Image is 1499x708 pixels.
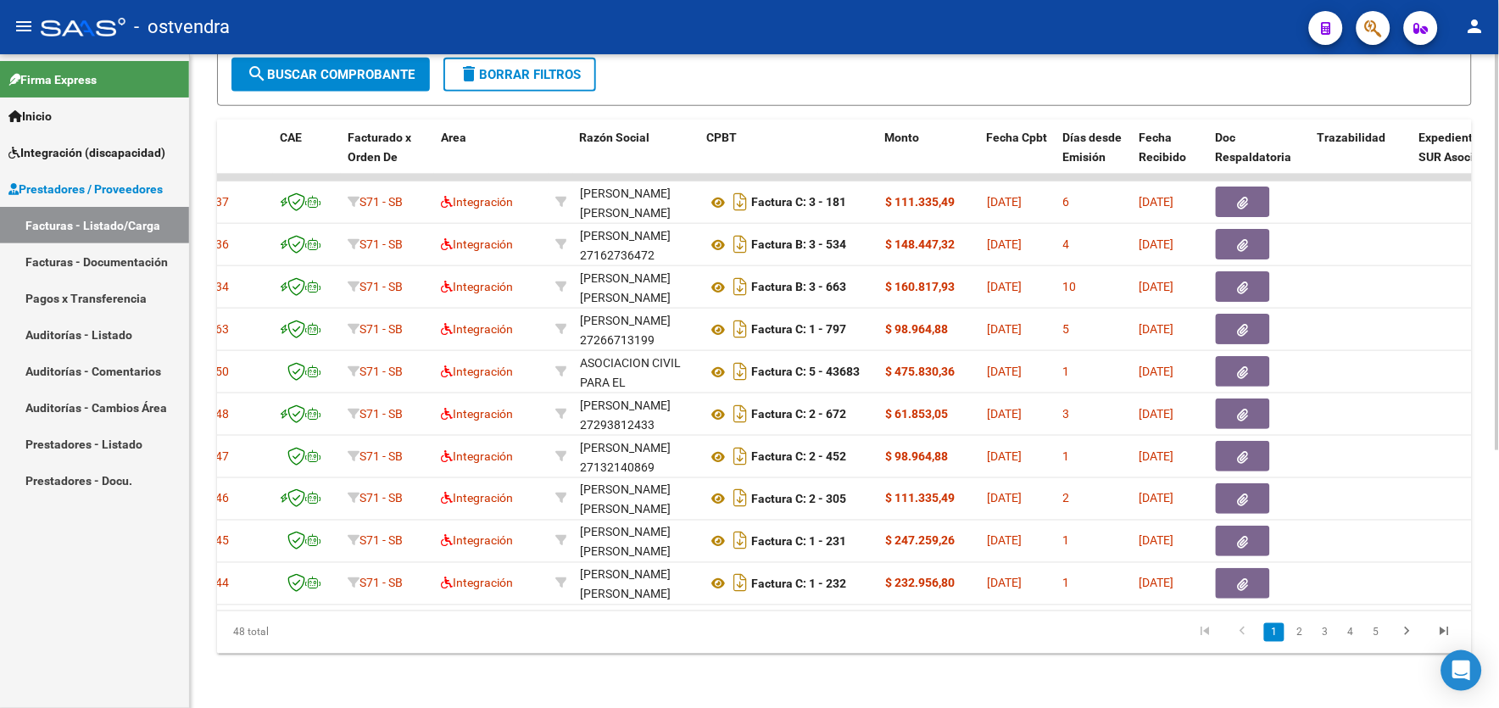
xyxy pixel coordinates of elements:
[1063,131,1123,164] span: Días desde Emisión
[729,315,751,343] i: Descargar documento
[885,131,920,144] span: Monto
[580,438,694,474] div: 27132140869
[8,70,97,89] span: Firma Express
[580,396,671,415] div: [PERSON_NAME]
[751,238,846,252] strong: Factura B: 3 - 534
[8,143,165,162] span: Integración (discapacidad)
[441,237,513,251] span: Integración
[885,195,955,209] strong: $ 111.335,49
[1140,492,1174,505] span: [DATE]
[443,58,596,92] button: Borrar Filtros
[729,358,751,385] i: Descargar documento
[1140,449,1174,463] span: [DATE]
[885,280,955,293] strong: $ 160.817,93
[729,570,751,597] i: Descargar documento
[348,131,411,164] span: Facturado x Orden De
[751,577,846,591] strong: Factura C: 1 - 232
[434,120,549,194] datatable-header-cell: Area
[1063,577,1070,590] span: 1
[878,120,980,194] datatable-header-cell: Monto
[580,184,694,220] div: 27277793461
[1140,577,1174,590] span: [DATE]
[1140,407,1174,421] span: [DATE]
[359,322,403,336] span: S71 - SB
[1133,120,1209,194] datatable-header-cell: Fecha Recibido
[441,492,513,505] span: Integración
[359,449,403,463] span: S71 - SB
[459,67,581,82] span: Borrar Filtros
[707,131,738,144] span: CPBT
[885,449,948,463] strong: $ 98.964,88
[580,131,650,144] span: Razón Social
[573,120,700,194] datatable-header-cell: Razón Social
[1318,131,1386,144] span: Trazabilidad
[14,16,34,36] mat-icon: menu
[1140,365,1174,378] span: [DATE]
[1140,322,1174,336] span: [DATE]
[580,354,694,470] div: ASOCIACION CIVIL PARA EL DESARROLLO DE LA EDUCACION ESPECIAL Y LA INTEGRACION ADEEI
[1063,280,1077,293] span: 10
[1063,237,1070,251] span: 4
[751,535,846,549] strong: Factura C: 1 - 231
[1140,195,1174,209] span: [DATE]
[1063,365,1070,378] span: 1
[729,443,751,470] i: Descargar documento
[987,577,1022,590] span: [DATE]
[885,322,948,336] strong: $ 98.964,88
[987,280,1022,293] span: [DATE]
[751,365,860,379] strong: Factura C: 5 - 43683
[987,534,1022,548] span: [DATE]
[751,196,846,209] strong: Factura C: 3 - 181
[441,365,513,378] span: Integración
[1063,195,1070,209] span: 6
[751,450,846,464] strong: Factura C: 2 - 452
[1465,16,1485,36] mat-icon: person
[729,188,751,215] i: Descargar documento
[987,131,1048,144] span: Fecha Cpbt
[580,481,694,520] div: [PERSON_NAME] [PERSON_NAME]
[885,492,955,505] strong: $ 111.335,49
[580,354,694,389] div: 30697586942
[359,492,403,505] span: S71 - SB
[987,492,1022,505] span: [DATE]
[441,131,466,144] span: Area
[231,58,430,92] button: Buscar Comprobante
[359,407,403,421] span: S71 - SB
[580,523,694,559] div: 27394128541
[441,407,513,421] span: Integración
[729,485,751,512] i: Descargar documento
[700,120,878,194] datatable-header-cell: CPBT
[359,237,403,251] span: S71 - SB
[441,534,513,548] span: Integración
[751,281,846,294] strong: Factura B: 3 - 663
[1140,280,1174,293] span: [DATE]
[729,527,751,555] i: Descargar documento
[1140,131,1187,164] span: Fecha Recibido
[359,534,403,548] span: S71 - SB
[580,566,694,605] div: [PERSON_NAME] [PERSON_NAME]
[441,577,513,590] span: Integración
[1063,492,1070,505] span: 2
[1063,534,1070,548] span: 1
[280,131,302,144] span: CAE
[1441,650,1482,691] div: Open Intercom Messenger
[1312,618,1338,647] li: page 3
[987,407,1022,421] span: [DATE]
[1391,623,1424,642] a: go to next page
[359,195,403,209] span: S71 - SB
[247,64,267,84] mat-icon: search
[987,322,1022,336] span: [DATE]
[885,237,955,251] strong: $ 148.447,32
[580,438,671,458] div: [PERSON_NAME]
[1216,131,1292,164] span: Doc Respaldatoria
[188,120,273,194] datatable-header-cell: ID
[273,120,341,194] datatable-header-cell: CAE
[580,396,694,432] div: 27293812433
[580,566,694,601] div: 27394128541
[580,523,694,562] div: [PERSON_NAME] [PERSON_NAME]
[980,120,1056,194] datatable-header-cell: Fecha Cpbt
[441,195,513,209] span: Integración
[580,269,694,304] div: 27326775687
[987,237,1022,251] span: [DATE]
[885,577,955,590] strong: $ 232.956,80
